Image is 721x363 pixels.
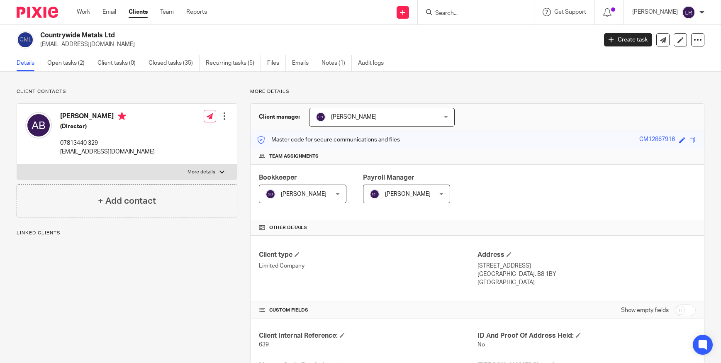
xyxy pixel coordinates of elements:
[322,55,352,71] a: Notes (1)
[17,230,237,236] p: Linked clients
[477,262,696,270] p: [STREET_ADDRESS]
[17,7,58,18] img: Pixie
[186,8,207,16] a: Reports
[370,189,380,199] img: svg%3E
[259,174,297,181] span: Bookkeeper
[17,88,237,95] p: Client contacts
[259,331,477,340] h4: Client Internal Reference:
[434,10,509,17] input: Search
[358,55,390,71] a: Audit logs
[40,31,481,40] h2: Countrywide Metals Ltd
[60,122,155,131] h5: (Director)
[17,55,41,71] a: Details
[259,251,477,259] h4: Client type
[604,33,652,46] a: Create task
[682,6,695,19] img: svg%3E
[149,55,200,71] a: Closed tasks (35)
[281,191,326,197] span: [PERSON_NAME]
[102,8,116,16] a: Email
[259,307,477,314] h4: CUSTOM FIELDS
[60,112,155,122] h4: [PERSON_NAME]
[639,135,675,145] div: CM12867916
[17,31,34,49] img: Untitled%20design%20(22).png
[60,148,155,156] p: [EMAIL_ADDRESS][DOMAIN_NAME]
[98,195,156,207] h4: + Add contact
[621,306,669,314] label: Show empty fields
[267,55,286,71] a: Files
[47,55,91,71] a: Open tasks (2)
[632,8,678,16] p: [PERSON_NAME]
[60,139,155,147] p: 07813440 329
[259,113,301,121] h3: Client manager
[477,331,696,340] h4: ID And Proof Of Address Held:
[316,112,326,122] img: svg%3E
[266,189,275,199] img: svg%3E
[477,270,696,278] p: [GEOGRAPHIC_DATA], B8 1BY
[77,8,90,16] a: Work
[477,342,485,348] span: No
[160,8,174,16] a: Team
[259,262,477,270] p: Limited Company
[118,112,126,120] i: Primary
[477,251,696,259] h4: Address
[363,174,414,181] span: Payroll Manager
[206,55,261,71] a: Recurring tasks (5)
[259,342,269,348] span: 639
[40,40,592,49] p: [EMAIL_ADDRESS][DOMAIN_NAME]
[331,114,377,120] span: [PERSON_NAME]
[97,55,142,71] a: Client tasks (0)
[25,112,52,139] img: svg%3E
[129,8,148,16] a: Clients
[250,88,704,95] p: More details
[269,153,319,160] span: Team assignments
[188,169,215,175] p: More details
[269,224,307,231] span: Other details
[257,136,400,144] p: Master code for secure communications and files
[554,9,586,15] span: Get Support
[292,55,315,71] a: Emails
[477,278,696,287] p: [GEOGRAPHIC_DATA]
[385,191,431,197] span: [PERSON_NAME]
